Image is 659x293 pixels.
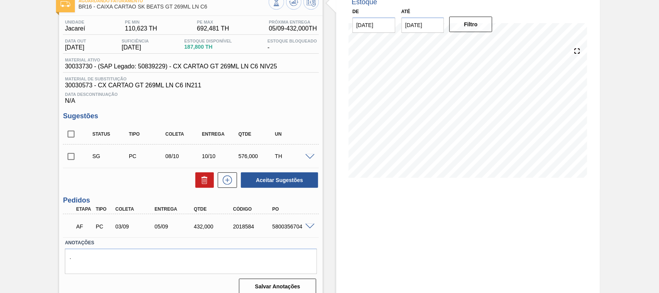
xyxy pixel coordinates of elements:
span: Data out [65,39,86,43]
div: PO [270,206,314,212]
p: AF [76,223,92,230]
div: 432,000 [192,223,235,230]
h3: Sugestões [63,112,319,120]
input: dd/mm/yyyy [401,17,444,33]
span: Próxima Entrega [269,20,317,24]
div: Coleta [163,131,203,137]
span: Material de Substituição [65,77,317,81]
span: 30033730 - (SAP Legado: 50839229) - CX CARTAO GT 269ML LN C6 NIV25 [65,63,277,70]
div: 05/09/2025 [152,223,196,230]
span: BR16 - CAIXA CARTAO SK BEATS GT 269ML LN C6 [78,4,269,10]
span: Material ativo [65,58,277,62]
div: Qtde [237,131,277,137]
span: Estoque Disponível [184,39,232,43]
span: Suficiência [122,39,149,43]
div: Entrega [200,131,240,137]
div: 10/10/2025 [200,153,240,159]
button: Filtro [449,17,492,32]
textarea: . [65,249,317,274]
div: 03/09/2025 [114,223,157,230]
label: De [352,9,359,14]
span: 30030573 - CX CARTAO GT 269ML LN C6 IN211 [65,82,317,89]
span: [DATE] [65,44,86,51]
div: Etapa [74,206,94,212]
div: Excluir Sugestões [191,172,214,188]
div: Qtde [192,206,235,212]
div: Código [231,206,275,212]
span: PE MIN [125,20,157,24]
div: Entrega [152,206,196,212]
h3: Pedidos [63,196,319,204]
div: 08/10/2025 [163,153,203,159]
span: Estoque Bloqueado [268,39,317,43]
div: Status [90,131,130,137]
button: Aceitar Sugestões [241,172,318,188]
div: - [266,39,319,51]
div: UN [273,131,313,137]
span: 110,623 TH [125,25,157,32]
span: Data Descontinuação [65,92,317,97]
span: 187,800 TH [184,44,232,50]
label: Anotações [65,237,317,249]
label: Até [401,9,410,14]
span: [DATE] [122,44,149,51]
div: Nova sugestão [214,172,237,188]
div: 576,000 [237,153,277,159]
span: 692,481 TH [197,25,229,32]
div: Pedido de Compra [127,153,167,159]
div: Coleta [114,206,157,212]
input: dd/mm/yyyy [352,17,395,33]
div: Tipo [127,131,167,137]
img: Ícone [61,1,70,7]
div: Aguardando Faturamento [74,218,94,235]
div: Aceitar Sugestões [237,172,319,189]
div: Pedido de Compra [94,223,114,230]
div: Sugestão Criada [90,153,130,159]
div: 5800356704 [270,223,314,230]
span: PE MAX [197,20,229,24]
div: Tipo [94,206,114,212]
div: TH [273,153,313,159]
span: Jacareí [65,25,85,32]
span: 05/09 - 432,000 TH [269,25,317,32]
div: 2018584 [231,223,275,230]
div: N/A [63,89,319,104]
span: Unidade [65,20,85,24]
